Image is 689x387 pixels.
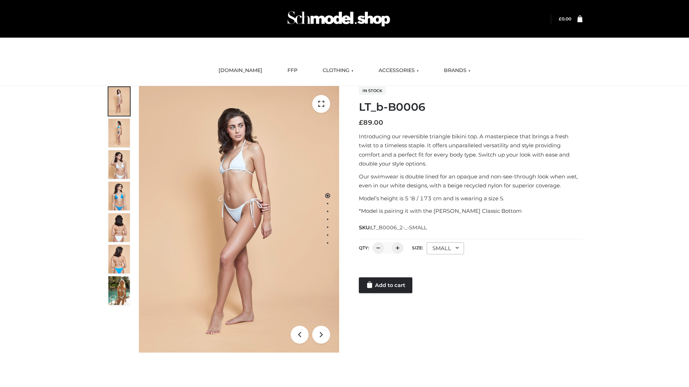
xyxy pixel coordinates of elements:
[559,16,571,21] bdi: 0.00
[108,276,130,305] img: Arieltop_CloudNine_AzureSky2.jpg
[317,63,359,78] a: CLOTHING
[373,63,424,78] a: ACCESSORIES
[359,194,582,203] p: Model’s height is 5 ‘8 / 173 cm and is wearing a size S.
[282,63,303,78] a: FFP
[359,132,582,168] p: Introducing our reversible triangle bikini top. A masterpiece that brings a fresh twist to a time...
[559,16,571,21] a: £0.00
[359,119,383,126] bdi: 89.00
[359,223,427,232] span: SKU:
[108,87,130,116] img: ArielClassicBikiniTop_CloudNine_AzureSky_OW114ECO_1-scaled.jpg
[412,245,423,250] label: Size:
[559,16,562,21] span: £
[359,206,582,216] p: *Model is pairing it with the [PERSON_NAME] Classic Bottom
[139,86,339,353] img: ArielClassicBikiniTop_CloudNine_AzureSky_OW114ECO_1
[285,5,393,33] img: Schmodel Admin 964
[359,245,369,250] label: QTY:
[108,213,130,242] img: ArielClassicBikiniTop_CloudNine_AzureSky_OW114ECO_7-scaled.jpg
[359,119,363,126] span: £
[427,242,464,254] div: SMALL
[108,182,130,210] img: ArielClassicBikiniTop_CloudNine_AzureSky_OW114ECO_4-scaled.jpg
[359,86,386,95] span: In stock
[213,63,268,78] a: [DOMAIN_NAME]
[108,119,130,147] img: ArielClassicBikiniTop_CloudNine_AzureSky_OW114ECO_2-scaled.jpg
[359,277,412,293] a: Add to cart
[359,172,582,190] p: Our swimwear is double lined for an opaque and non-see-through look when wet, even in our white d...
[439,63,476,78] a: BRANDS
[108,245,130,273] img: ArielClassicBikiniTop_CloudNine_AzureSky_OW114ECO_8-scaled.jpg
[371,224,427,231] span: LT_B0006_2-_-SMALL
[359,101,582,114] h1: LT_b-B0006
[108,150,130,179] img: ArielClassicBikiniTop_CloudNine_AzureSky_OW114ECO_3-scaled.jpg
